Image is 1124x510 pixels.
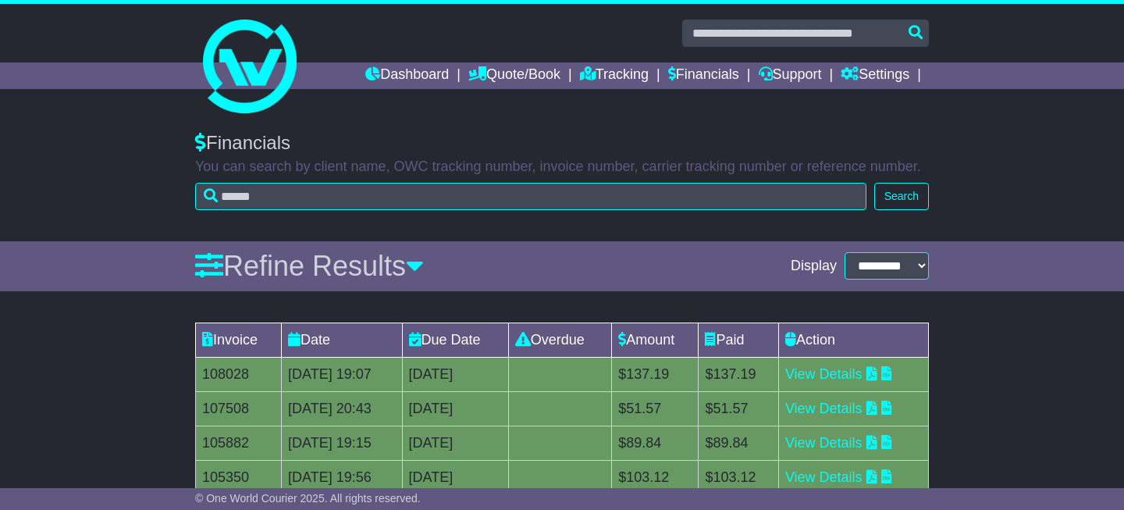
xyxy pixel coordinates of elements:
[281,323,402,357] td: Date
[281,426,402,460] td: [DATE] 19:15
[699,460,779,494] td: $103.12
[402,323,508,357] td: Due Date
[699,323,779,357] td: Paid
[699,391,779,426] td: $51.57
[668,62,739,89] a: Financials
[195,159,929,176] p: You can search by client name, OWC tracking number, invoice number, carrier tracking number or re...
[196,391,282,426] td: 107508
[508,323,611,357] td: Overdue
[785,469,863,485] a: View Details
[196,426,282,460] td: 105882
[612,391,699,426] td: $51.57
[785,401,863,416] a: View Details
[281,391,402,426] td: [DATE] 20:43
[402,426,508,460] td: [DATE]
[699,357,779,391] td: $137.19
[402,357,508,391] td: [DATE]
[195,492,421,505] span: © One World Courier 2025. All rights reserved.
[402,391,508,426] td: [DATE]
[791,258,837,275] span: Display
[778,323,928,357] td: Action
[195,132,929,155] div: Financials
[699,426,779,460] td: $89.84
[612,426,699,460] td: $89.84
[281,357,402,391] td: [DATE] 19:07
[195,250,424,282] a: Refine Results
[785,435,863,451] a: View Details
[759,62,822,89] a: Support
[612,460,699,494] td: $103.12
[612,323,699,357] td: Amount
[580,62,649,89] a: Tracking
[402,460,508,494] td: [DATE]
[785,366,863,382] a: View Details
[612,357,699,391] td: $137.19
[196,357,282,391] td: 108028
[365,62,449,89] a: Dashboard
[196,323,282,357] td: Invoice
[874,183,929,210] button: Search
[281,460,402,494] td: [DATE] 19:56
[468,62,560,89] a: Quote/Book
[196,460,282,494] td: 105350
[841,62,909,89] a: Settings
